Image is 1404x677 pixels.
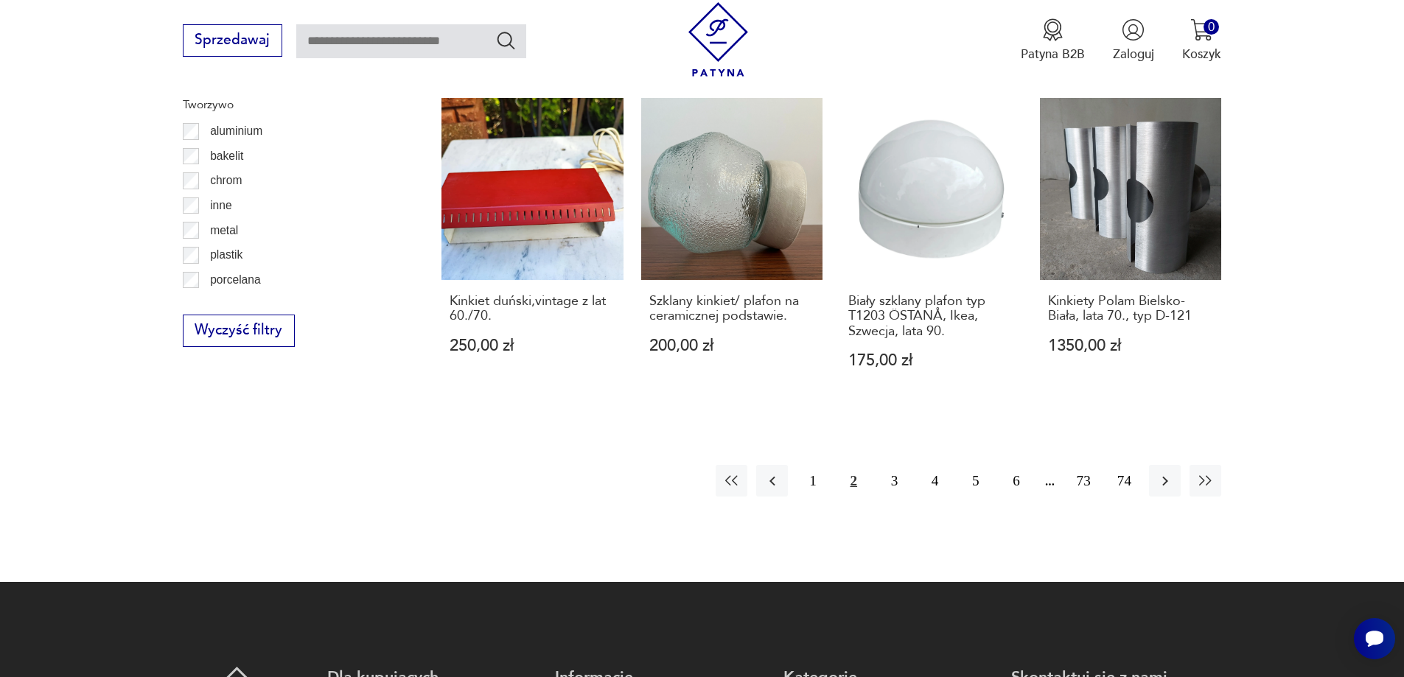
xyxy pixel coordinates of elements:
[1048,294,1214,324] h3: Kinkiety Polam Bielsko-Biała, lata 70., typ D-121
[450,338,615,354] p: 250,00 zł
[919,465,951,497] button: 4
[848,353,1014,368] p: 175,00 zł
[210,221,238,240] p: metal
[1021,46,1085,63] p: Patyna B2B
[210,147,243,166] p: bakelit
[681,2,755,77] img: Patyna - sklep z meblami i dekoracjami vintage
[838,465,870,497] button: 2
[450,294,615,324] h3: Kinkiet duński,vintage z lat 60./70.
[879,465,910,497] button: 3
[649,338,815,354] p: 200,00 zł
[1040,98,1222,403] a: Kinkiety Polam Bielsko-Biała, lata 70., typ D-121Kinkiety Polam Bielsko-Biała, lata 70., typ D-12...
[848,294,1014,339] h3: Biały szklany plafon typ T1203 ÖSTANÅ, Ikea, Szwecja, lata 90.
[183,24,282,57] button: Sprzedawaj
[1021,18,1085,63] a: Ikona medaluPatyna B2B
[183,95,399,114] p: Tworzywo
[210,270,261,290] p: porcelana
[960,465,991,497] button: 5
[649,294,815,324] h3: Szklany kinkiet/ plafon na ceramicznej podstawie.
[441,98,624,403] a: Kinkiet duński,vintage z lat 60./70.Kinkiet duński,vintage z lat 60./70.250,00 zł
[183,315,295,347] button: Wyczyść filtry
[1041,18,1064,41] img: Ikona medalu
[1204,19,1219,35] div: 0
[797,465,828,497] button: 1
[210,171,242,190] p: chrom
[1190,18,1213,41] img: Ikona koszyka
[210,295,247,314] p: porcelit
[1021,18,1085,63] button: Patyna B2B
[1182,18,1221,63] button: 0Koszyk
[641,98,823,403] a: Szklany kinkiet/ plafon na ceramicznej podstawie.Szklany kinkiet/ plafon na ceramicznej podstawie...
[1113,46,1154,63] p: Zaloguj
[210,245,242,264] p: plastik
[1108,465,1140,497] button: 74
[1113,18,1154,63] button: Zaloguj
[1182,46,1221,63] p: Koszyk
[1048,338,1214,354] p: 1350,00 zł
[183,35,282,47] a: Sprzedawaj
[210,196,231,215] p: inne
[1122,18,1145,41] img: Ikonka użytkownika
[1068,465,1100,497] button: 73
[1000,465,1032,497] button: 6
[840,98,1022,403] a: Biały szklany plafon typ T1203 ÖSTANÅ, Ikea, Szwecja, lata 90.Biały szklany plafon typ T1203 ÖSTA...
[1354,618,1395,659] iframe: Smartsupp widget button
[495,29,517,51] button: Szukaj
[210,122,262,141] p: aluminium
